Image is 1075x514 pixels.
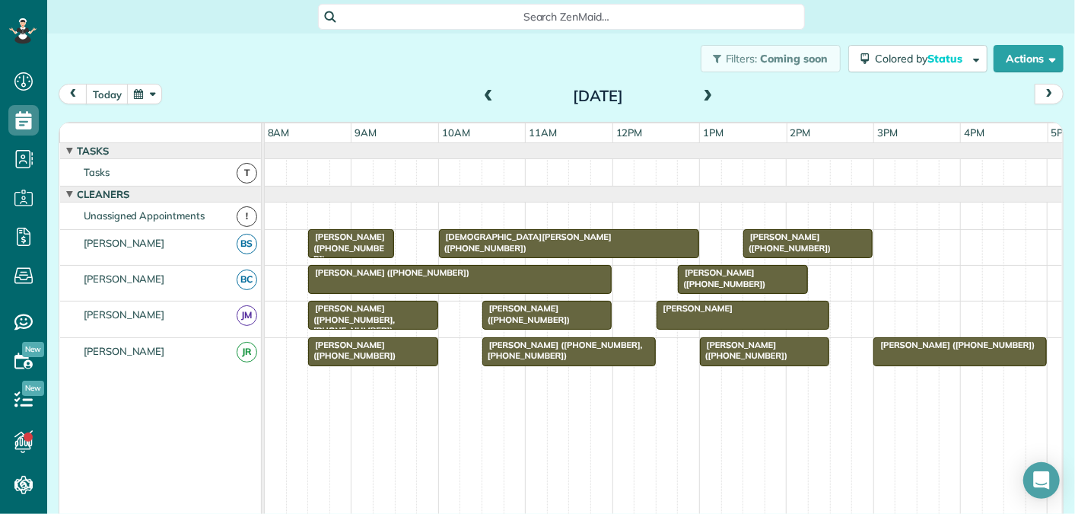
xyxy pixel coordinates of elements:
span: 4pm [961,126,988,139]
span: [PERSON_NAME] [81,273,168,285]
span: [PERSON_NAME] ([PHONE_NUMBER]) [743,231,832,253]
span: Filters: [726,52,758,65]
span: [PERSON_NAME] ([PHONE_NUMBER]) [699,340,788,361]
span: T [237,163,257,184]
span: [PERSON_NAME] ([PHONE_NUMBER], [PHONE_NUMBER]) [307,303,395,336]
span: [PERSON_NAME] ([PHONE_NUMBER]) [482,303,571,324]
span: [PERSON_NAME] ([PHONE_NUMBER], [PHONE_NUMBER]) [482,340,643,361]
span: 12pm [613,126,646,139]
span: 1pm [700,126,727,139]
span: Tasks [81,166,113,178]
span: [PERSON_NAME] ([PHONE_NUMBER]) [307,231,385,264]
span: 8am [265,126,293,139]
span: 2pm [787,126,814,139]
span: 5pm [1048,126,1075,139]
span: Cleaners [74,188,132,200]
span: Coming soon [760,52,829,65]
span: 3pm [874,126,901,139]
span: [DEMOGRAPHIC_DATA][PERSON_NAME] ([PHONE_NUMBER]) [438,231,612,253]
button: prev [59,84,87,104]
button: today [86,84,129,104]
button: Actions [994,45,1064,72]
span: Colored by [875,52,968,65]
button: next [1035,84,1064,104]
span: 11am [526,126,560,139]
h2: [DATE] [503,88,693,104]
span: Status [927,52,965,65]
span: New [22,342,44,357]
span: BC [237,270,257,290]
span: Unassigned Appointments [81,209,208,222]
span: 10am [439,126,473,139]
span: [PERSON_NAME] [656,303,734,314]
span: [PERSON_NAME] ([PHONE_NUMBER]) [307,267,470,278]
span: JM [237,305,257,326]
span: [PERSON_NAME] [81,308,168,321]
span: [PERSON_NAME] ([PHONE_NUMBER]) [677,267,766,289]
span: JR [237,342,257,362]
span: New [22,381,44,396]
span: Tasks [74,145,112,157]
span: [PERSON_NAME] [81,345,168,357]
span: [PERSON_NAME] ([PHONE_NUMBER]) [873,340,1035,350]
div: Open Intercom Messenger [1023,462,1060,499]
span: BS [237,234,257,254]
span: ! [237,206,257,227]
span: [PERSON_NAME] [81,237,168,249]
span: 9am [351,126,380,139]
span: [PERSON_NAME] ([PHONE_NUMBER]) [307,340,396,361]
button: Colored byStatus [848,45,988,72]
